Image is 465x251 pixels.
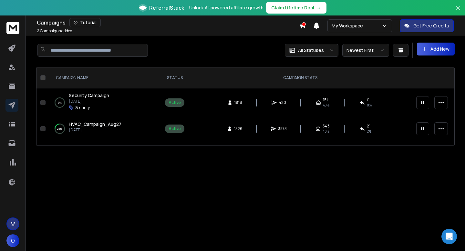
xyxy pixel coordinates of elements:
[413,23,449,29] p: Get Free Credits
[48,67,161,88] th: CAMPAIGN NAME
[161,67,188,88] th: STATUS
[234,100,242,105] span: 1818
[69,121,121,127] a: HVAC_Campaign_Aug27
[342,44,389,57] button: Newest First
[37,18,299,27] div: Campaigns
[188,67,412,88] th: CAMPAIGN STATS
[149,4,184,12] span: ReferralStack
[6,234,19,247] button: O
[266,2,326,14] button: Claim Lifetime Deal→
[323,129,329,134] span: 40 %
[323,97,328,103] span: 151
[69,92,109,99] a: Security Campaign
[323,103,329,108] span: 48 %
[57,126,62,132] p: 24 %
[48,88,161,117] td: 0%Security Campaign[DATE]Security
[417,43,455,55] button: Add New
[69,99,109,104] p: [DATE]
[48,117,161,141] td: 24%HVAC_Campaign_Aug27[DATE]
[400,19,454,32] button: Get Free Credits
[278,126,287,131] span: 3573
[69,127,121,133] p: [DATE]
[367,97,369,103] span: 0
[454,4,462,19] button: Close banner
[169,126,181,131] div: Active
[189,5,263,11] p: Unlock AI-powered affiliate growth
[169,100,181,105] div: Active
[69,92,109,98] span: Security Campaign
[58,99,62,106] p: 0 %
[317,5,321,11] span: →
[323,124,330,129] span: 543
[441,229,457,244] div: Open Intercom Messenger
[279,100,286,105] span: 420
[69,121,121,127] span: HVAC_Campaign_Aug27
[298,47,324,54] p: All Statuses
[332,23,366,29] p: My Workspace
[367,124,370,129] span: 21
[37,28,72,34] p: Campaigns added
[69,18,101,27] button: Tutorial
[37,28,39,34] span: 2
[367,103,372,108] span: 0 %
[367,129,371,134] span: 2 %
[75,105,90,110] p: Security
[234,126,243,131] span: 1326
